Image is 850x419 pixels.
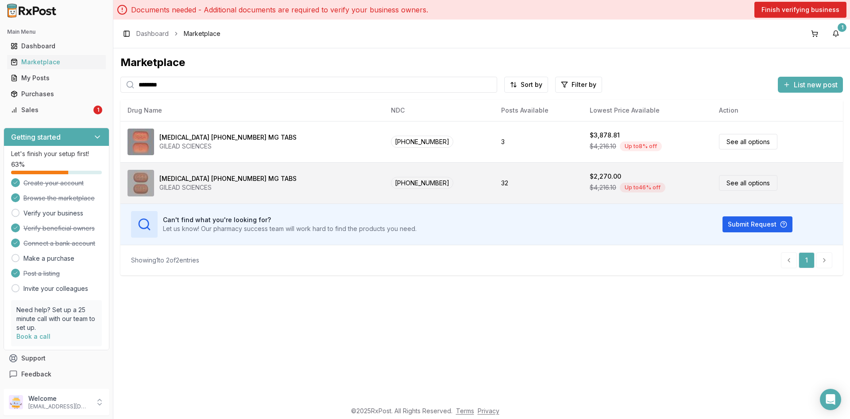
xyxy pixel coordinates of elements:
[23,254,74,263] a: Make a purchase
[93,106,102,114] div: 1
[4,350,109,366] button: Support
[131,256,199,265] div: Showing 1 to 2 of 2 entries
[494,162,583,204] td: 32
[11,132,61,142] h3: Getting started
[11,149,102,158] p: Let's finish your setup first!
[620,183,665,192] div: Up to 46 % off
[127,170,154,196] img: Biktarvy 50-200-25 MG TABS
[7,70,106,86] a: My Posts
[159,142,297,151] div: GILEAD SCIENCES
[163,215,417,224] h3: Can't find what you're looking for?
[127,129,154,155] img: Biktarvy 30-120-15 MG TABS
[4,366,109,382] button: Feedback
[829,27,843,41] button: 1
[7,54,106,70] a: Marketplace
[136,29,169,38] a: Dashboard
[23,209,83,218] a: Verify your business
[11,42,102,51] div: Dashboard
[838,23,846,32] div: 1
[620,141,662,151] div: Up to 8 % off
[11,106,92,114] div: Sales
[11,58,102,67] div: Marketplace
[494,100,583,121] th: Posts Available
[4,87,109,101] button: Purchases
[23,179,84,188] span: Create your account
[120,55,843,70] div: Marketplace
[9,395,23,409] img: User avatar
[590,183,616,192] span: $4,216.10
[504,77,548,93] button: Sort by
[131,4,428,15] p: Documents needed - Additional documents are required to verify your business owners.
[521,80,542,89] span: Sort by
[16,333,50,340] a: Book a call
[7,86,106,102] a: Purchases
[478,407,499,415] a: Privacy
[494,121,583,162] td: 3
[28,394,90,403] p: Welcome
[7,38,106,54] a: Dashboard
[778,77,843,93] button: List new post
[7,28,106,35] h2: Main Menu
[820,389,841,410] div: Open Intercom Messenger
[28,403,90,410] p: [EMAIL_ADDRESS][DOMAIN_NAME]
[11,74,102,82] div: My Posts
[159,183,297,192] div: GILEAD SCIENCES
[4,4,60,18] img: RxPost Logo
[21,370,51,379] span: Feedback
[159,174,297,183] div: [MEDICAL_DATA] [PHONE_NUMBER] MG TABS
[136,29,220,38] nav: breadcrumb
[778,81,843,90] a: List new post
[120,100,384,121] th: Drug Name
[23,194,95,203] span: Browse the marketplace
[4,39,109,53] button: Dashboard
[712,100,843,121] th: Action
[754,2,846,18] button: Finish verifying business
[23,239,95,248] span: Connect a bank account
[590,172,621,181] div: $2,270.00
[4,55,109,69] button: Marketplace
[555,77,602,93] button: Filter by
[391,177,453,189] span: [PHONE_NUMBER]
[163,224,417,233] p: Let us know! Our pharmacy success team will work hard to find the products you need.
[590,131,620,140] div: $3,878.81
[799,252,815,268] a: 1
[590,142,616,151] span: $4,216.10
[391,136,453,148] span: [PHONE_NUMBER]
[456,407,474,415] a: Terms
[23,269,60,278] span: Post a listing
[184,29,220,38] span: Marketplace
[159,133,297,142] div: [MEDICAL_DATA] [PHONE_NUMBER] MG TABS
[781,252,832,268] nav: pagination
[16,305,97,332] p: Need help? Set up a 25 minute call with our team to set up.
[719,134,777,149] a: See all options
[794,79,838,90] span: List new post
[572,80,596,89] span: Filter by
[719,175,777,191] a: See all options
[11,90,102,98] div: Purchases
[4,103,109,117] button: Sales1
[23,224,95,233] span: Verify beneficial owners
[583,100,712,121] th: Lowest Price Available
[7,102,106,118] a: Sales1
[4,71,109,85] button: My Posts
[384,100,494,121] th: NDC
[722,216,792,232] button: Submit Request
[23,284,88,293] a: Invite your colleagues
[11,160,25,169] span: 63 %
